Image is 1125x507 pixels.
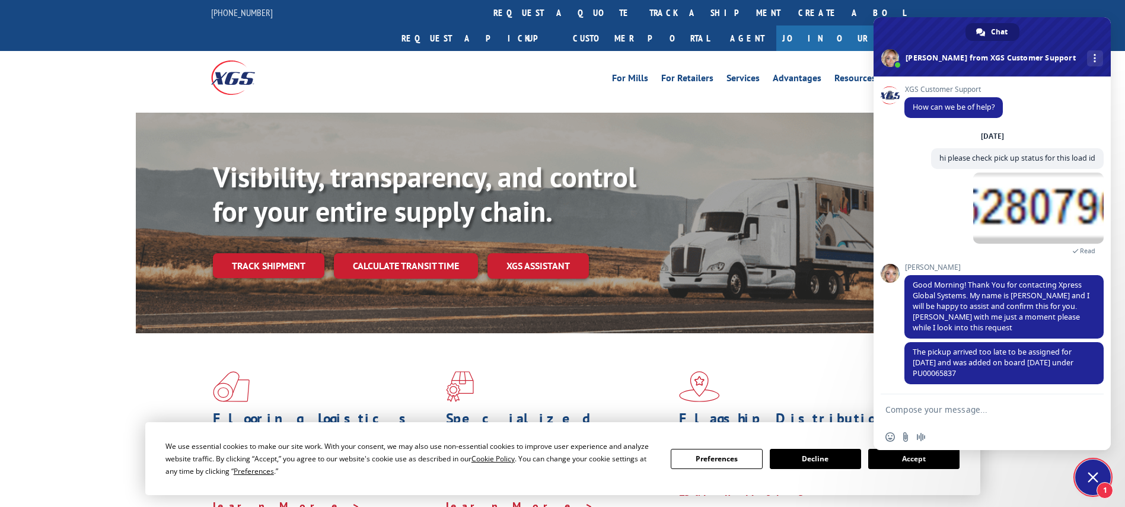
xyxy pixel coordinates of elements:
a: Services [726,74,760,87]
span: Good Morning! Thank You for contacting Xpress Global Systems. My name is [PERSON_NAME] and I will... [913,280,1089,333]
img: xgs-icon-flagship-distribution-model-red [679,371,720,402]
h1: Flagship Distribution Model [679,412,903,446]
a: Agent [718,25,776,51]
span: Chat [991,23,1008,41]
a: Customer Portal [564,25,718,51]
img: xgs-icon-focused-on-flooring-red [446,371,474,402]
div: [DATE] [981,133,1004,140]
div: More channels [1087,50,1103,66]
span: Cookie Policy [471,454,515,464]
span: Preferences [234,466,274,476]
a: Resources [834,74,876,87]
span: Read [1080,247,1095,255]
a: Track shipment [213,253,324,278]
div: We use essential cookies to make our site work. With your consent, we may also use non-essential ... [165,440,656,477]
a: Join Our Team [776,25,914,51]
button: Preferences [671,449,762,469]
button: Accept [868,449,960,469]
span: Insert an emoji [885,432,895,442]
div: Chat [965,23,1019,41]
span: hi please check pick up status for this load id [939,153,1095,163]
a: Advantages [773,74,821,87]
span: [PERSON_NAME] [904,263,1104,272]
a: Calculate transit time [334,253,478,279]
span: Audio message [916,432,926,442]
div: Cookie Consent Prompt [145,422,980,495]
a: For Mills [612,74,648,87]
a: For Retailers [661,74,713,87]
span: The pickup arrived too late to be assigned for [DATE] and was added on board [DATE] under PU00065837 [913,347,1073,378]
a: Request a pickup [393,25,564,51]
h1: Flooring Logistics Solutions [213,412,437,446]
span: How can we be of help? [913,102,995,112]
h1: Specialized Freight Experts [446,412,670,446]
button: Decline [770,449,861,469]
a: [PHONE_NUMBER] [211,7,273,18]
textarea: Compose your message... [885,404,1073,415]
span: 1 [1097,482,1113,499]
a: Learn More > [679,485,827,499]
span: XGS Customer Support [904,85,1003,94]
b: Visibility, transparency, and control for your entire supply chain. [213,158,636,229]
span: Send a file [901,432,910,442]
a: XGS ASSISTANT [487,253,589,279]
div: Close chat [1075,460,1111,495]
img: xgs-icon-total-supply-chain-intelligence-red [213,371,250,402]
